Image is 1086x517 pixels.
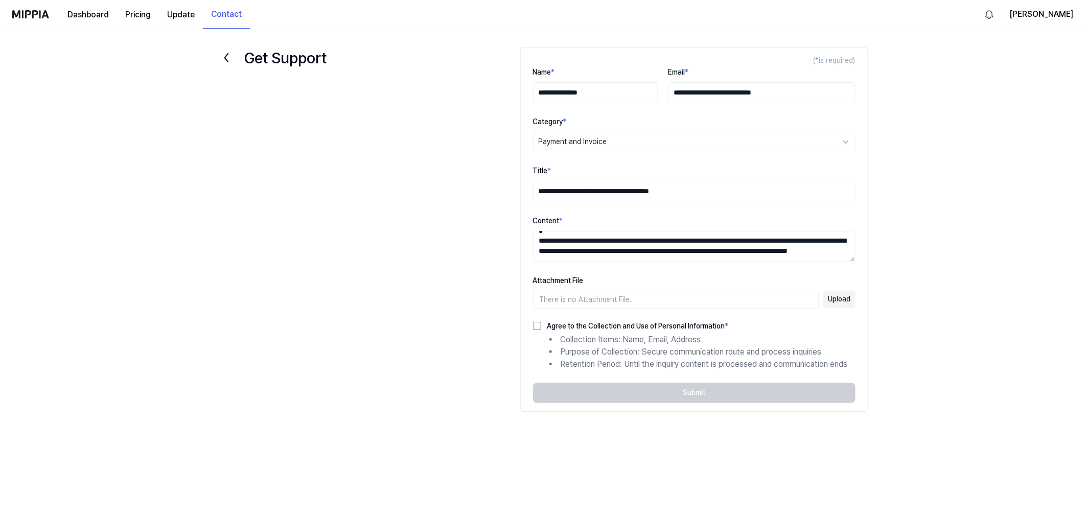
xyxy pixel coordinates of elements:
label: Content [533,217,563,225]
button: Dashboard [59,5,117,25]
label: Agree to the Collection and Use of Personal Information [541,322,729,330]
a: Update [159,1,203,29]
button: Update [159,5,203,25]
a: Contact [203,1,250,29]
button: Upload [823,291,856,308]
button: Contact [203,4,250,25]
label: Email [668,68,688,76]
label: Category [533,118,567,126]
h1: Get Support [245,47,327,68]
button: [PERSON_NAME] [1010,8,1074,20]
li: Collection Items: Name, Email, Address [549,334,856,346]
li: Retention Period: Until the inquiry content is processed and communication ends [549,358,856,370]
li: Purpose of Collection: Secure communication route and process inquiries [549,346,856,358]
img: 알림 [983,8,996,20]
label: Attachment File [533,276,584,285]
img: logo [12,10,49,18]
label: Name [533,68,555,76]
div: There is no Attachment File. [533,291,819,309]
button: Pricing [117,5,159,25]
label: Title [533,167,551,175]
div: ( is required) [533,56,856,66]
